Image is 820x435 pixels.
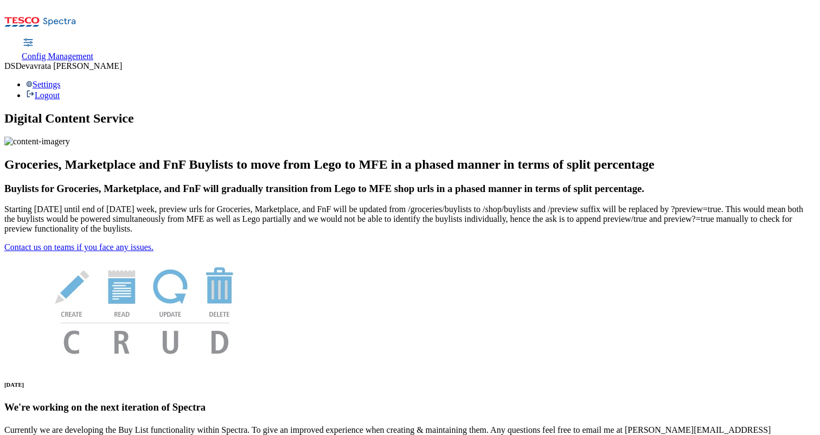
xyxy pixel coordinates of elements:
a: Logout [26,91,60,100]
a: Contact us on teams if you face any issues. [4,242,153,252]
img: News Image [4,252,286,366]
p: Starting [DATE] until end of [DATE] week, preview urls for Groceries, Marketplace, and FnF will b... [4,204,816,234]
h6: [DATE] [4,381,816,388]
a: Config Management [22,39,93,61]
h1: Digital Content Service [4,111,816,126]
h3: Buylists for Groceries, Marketplace, and FnF will gradually transition from Lego to MFE shop urls... [4,183,816,195]
h3: We're working on the next iteration of Spectra [4,401,816,413]
a: Settings [26,80,61,89]
h2: Groceries, Marketplace and FnF Buylists to move from Lego to MFE in a phased manner in terms of s... [4,157,816,172]
span: Config Management [22,52,93,61]
img: content-imagery [4,137,70,146]
span: DS [4,61,15,71]
span: Devavrata [PERSON_NAME] [15,61,122,71]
